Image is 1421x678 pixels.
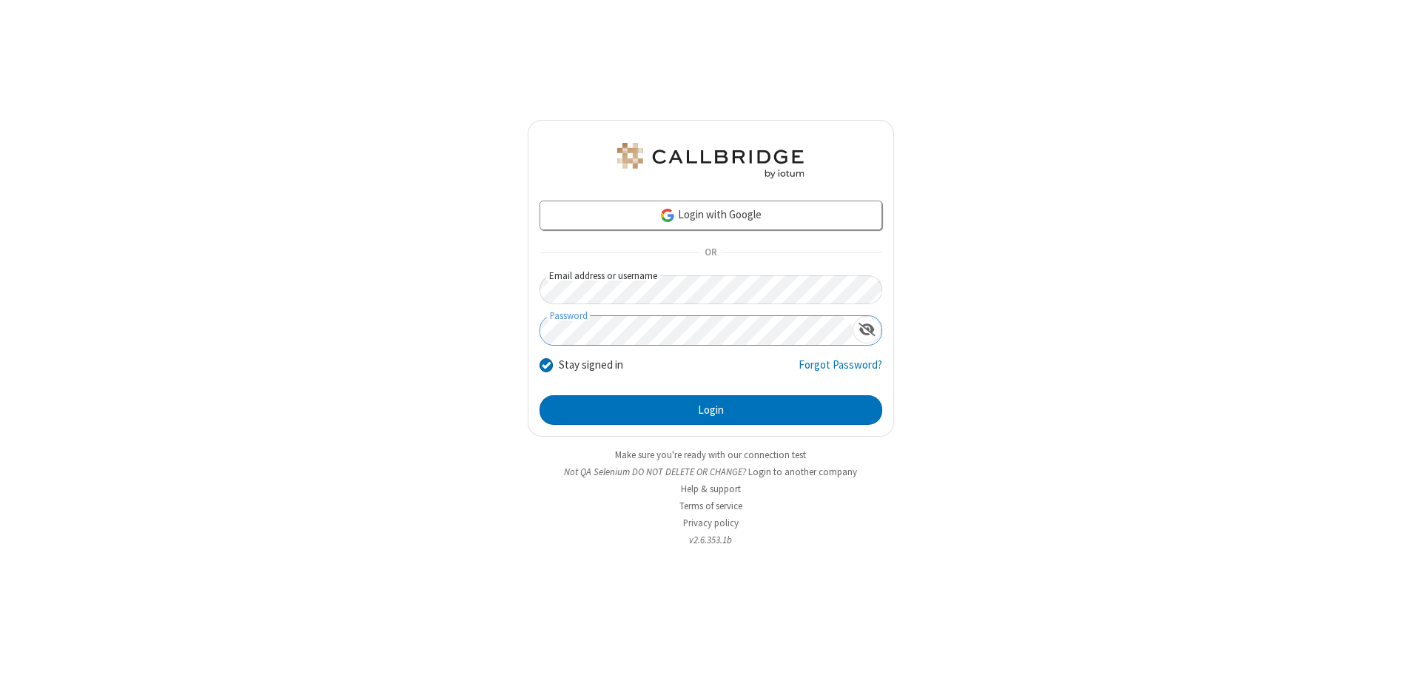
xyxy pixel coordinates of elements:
a: Login with Google [540,201,882,230]
label: Stay signed in [559,357,623,374]
li: v2.6.353.1b [528,533,894,547]
span: OR [699,243,722,264]
button: Login to another company [748,465,857,479]
a: Privacy policy [683,517,739,529]
a: Terms of service [679,500,742,512]
div: Show password [853,316,881,343]
a: Help & support [681,483,741,495]
img: QA Selenium DO NOT DELETE OR CHANGE [614,143,807,178]
input: Email address or username [540,275,882,304]
a: Make sure you're ready with our connection test [615,449,806,461]
a: Forgot Password? [799,357,882,385]
button: Login [540,395,882,425]
input: Password [540,316,853,345]
img: google-icon.png [659,207,676,224]
li: Not QA Selenium DO NOT DELETE OR CHANGE? [528,465,894,479]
